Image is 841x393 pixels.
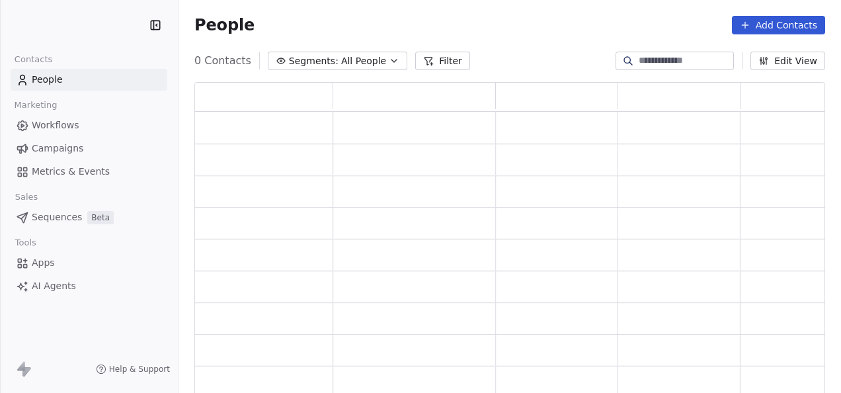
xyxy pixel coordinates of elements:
[732,16,825,34] button: Add Contacts
[11,114,167,136] a: Workflows
[9,95,63,115] span: Marketing
[194,15,255,35] span: People
[32,210,82,224] span: Sequences
[11,206,167,228] a: SequencesBeta
[32,256,55,270] span: Apps
[32,118,79,132] span: Workflows
[109,364,170,374] span: Help & Support
[9,233,42,253] span: Tools
[11,138,167,159] a: Campaigns
[750,52,825,70] button: Edit View
[32,73,63,87] span: People
[32,165,110,179] span: Metrics & Events
[415,52,470,70] button: Filter
[32,279,76,293] span: AI Agents
[9,50,58,69] span: Contacts
[32,142,83,155] span: Campaigns
[341,54,386,68] span: All People
[11,275,167,297] a: AI Agents
[11,161,167,183] a: Metrics & Events
[11,69,167,91] a: People
[289,54,339,68] span: Segments:
[11,252,167,274] a: Apps
[87,211,114,224] span: Beta
[194,53,251,69] span: 0 Contacts
[96,364,170,374] a: Help & Support
[9,187,44,207] span: Sales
